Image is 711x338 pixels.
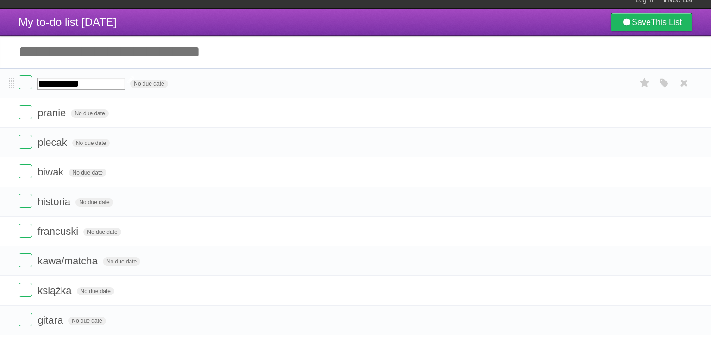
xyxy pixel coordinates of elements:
label: Done [19,224,32,238]
a: SaveThis List [611,13,692,31]
span: biwak [37,166,66,178]
label: Done [19,75,32,89]
label: Done [19,135,32,149]
span: No due date [69,169,106,177]
span: francuski [37,225,81,237]
label: Done [19,313,32,326]
span: książka [37,285,74,296]
label: Done [19,283,32,297]
label: Done [19,194,32,208]
span: No due date [71,109,108,118]
span: plecak [37,137,69,148]
b: This List [651,18,682,27]
span: No due date [68,317,106,325]
span: No due date [130,80,168,88]
span: No due date [77,287,114,295]
span: pranie [37,107,68,119]
label: Done [19,105,32,119]
label: Star task [636,75,654,91]
span: kawa/matcha [37,255,100,267]
span: No due date [103,257,140,266]
span: My to-do list [DATE] [19,16,117,28]
label: Done [19,164,32,178]
span: No due date [75,198,113,207]
span: No due date [83,228,121,236]
span: gitara [37,314,65,326]
span: historia [37,196,73,207]
span: No due date [72,139,110,147]
label: Done [19,253,32,267]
